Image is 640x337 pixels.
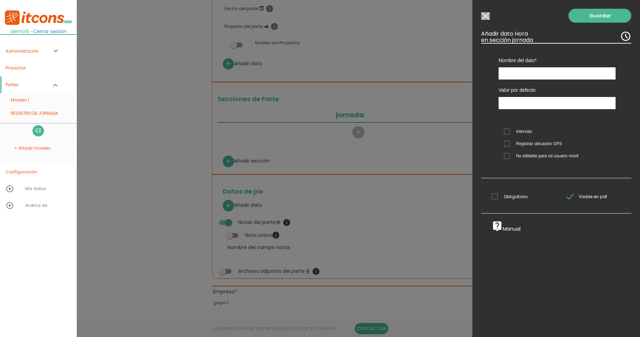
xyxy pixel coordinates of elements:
a: Guardar [568,9,631,23]
label: Valor por defecto [499,87,616,93]
i: live_help [492,220,503,232]
h3: Añadir dato Hora en sección jornada [481,31,631,43]
span: Visible en pdf [567,192,607,201]
span: No editable para rol usuario móvil [504,152,579,160]
span: Intervalo [504,127,532,136]
i: access_time [620,31,631,42]
a: live_helpManual [492,225,521,232]
label: Nombre del dato [499,57,616,64]
span: Obligatorio [492,192,528,201]
span: Registrar ubicación GPS [504,140,562,148]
